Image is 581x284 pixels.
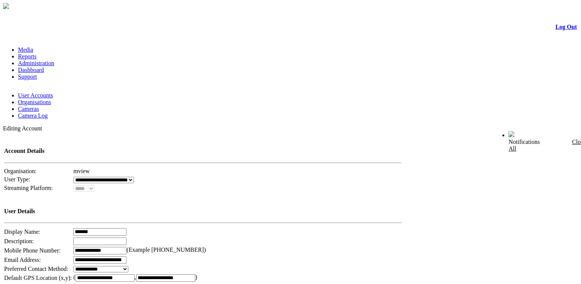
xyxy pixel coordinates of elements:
[18,53,37,60] a: Reports
[4,266,68,272] span: Preferred Contact Method:
[4,275,72,281] span: Default GPS Location (x,y):
[4,247,61,254] span: Mobile Phone Number:
[18,60,54,66] a: Administration
[18,73,37,80] a: Support
[4,148,402,154] h4: Account Details
[4,229,40,235] span: Display Name:
[18,46,33,53] a: Media
[3,125,42,132] span: Editing Account
[126,247,206,253] span: (Example [PHONE_NUMBER])
[18,112,48,119] a: Camera Log
[4,238,34,244] span: Description:
[4,185,53,191] span: Streaming Platform:
[18,67,44,73] a: Dashboard
[556,24,577,30] a: Log Out
[4,176,30,182] span: User Type:
[508,139,562,152] div: Notifications
[508,131,514,137] img: bell24.png
[4,168,37,174] span: Organisation:
[4,257,41,263] span: Email Address:
[4,208,402,215] h4: User Details
[436,132,494,137] span: Welcome, afzaal (Supervisor)
[18,92,53,99] a: User Accounts
[18,106,39,112] a: Cameras
[3,3,9,9] img: arrow-3.png
[73,274,402,282] td: ( , )
[18,99,51,105] a: Organisations
[73,167,402,175] td: mview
